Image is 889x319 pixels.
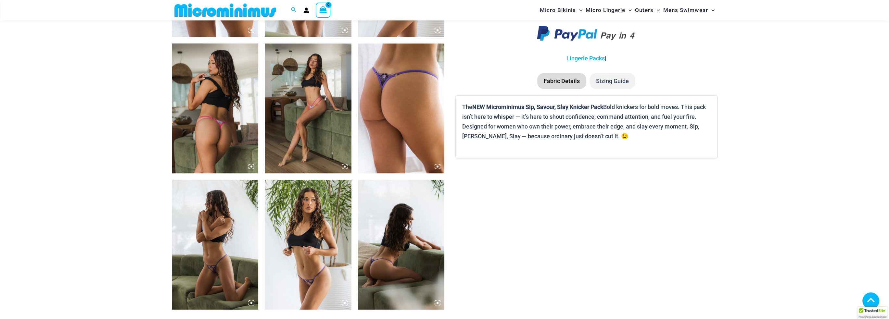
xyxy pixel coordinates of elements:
[576,2,582,18] span: Menu Toggle
[663,2,708,18] span: Mens Swimwear
[540,2,576,18] span: Micro Bikinis
[538,2,584,18] a: Micro BikinisMenu ToggleMenu Toggle
[635,2,654,18] span: Outers
[654,2,660,18] span: Menu Toggle
[358,43,445,173] img: Slay Lavender Martini 6165 Thong
[358,180,445,310] img: Slay Lavender Martini 6165 Thong
[708,2,715,18] span: Menu Toggle
[462,102,710,141] p: The Bold knickers for bold moves. This pack isn’t here to whisper — it’s here to shout confidence...
[537,73,586,89] li: Fabric Details
[625,2,632,18] span: Menu Toggle
[172,43,259,173] img: Savour Cotton Candy 6035 Thong
[584,2,633,18] a: Micro LingerieMenu ToggleMenu Toggle
[303,7,309,13] a: Account icon link
[172,180,259,310] img: Slay Lavender Martini 6165 Thong
[537,1,718,19] nav: Site Navigation
[172,3,279,18] img: MM SHOP LOGO FLAT
[291,6,297,14] a: Search icon link
[265,180,351,310] img: Slay Lavender Martini 6165 Thong
[586,2,625,18] span: Micro Lingerie
[455,54,717,63] p: |
[265,43,351,173] img: Savour Cotton Candy 6035 Thong
[590,73,635,89] li: Sizing Guide
[316,3,331,18] a: View Shopping Cart, empty
[662,2,716,18] a: Mens SwimwearMenu ToggleMenu Toggle
[472,104,603,110] b: NEW Microminimus Sip, Savour, Slay Knicker Pack
[566,55,605,62] a: Lingerie Packs
[633,2,662,18] a: OutersMenu ToggleMenu Toggle
[857,307,887,319] div: TrustedSite Certified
